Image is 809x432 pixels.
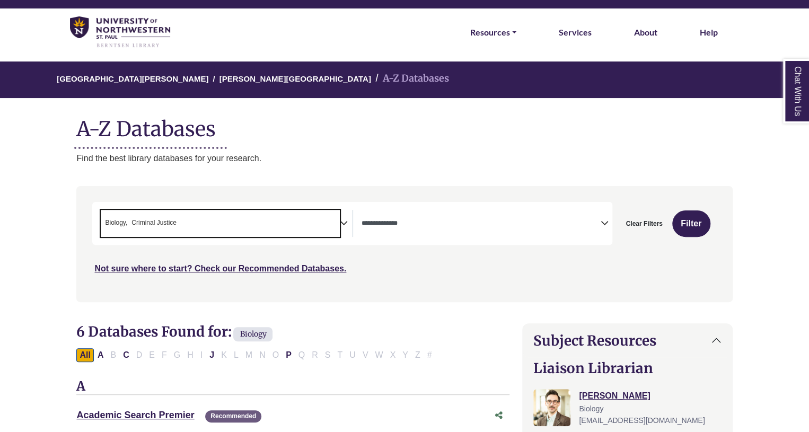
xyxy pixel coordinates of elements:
[76,379,509,395] h3: A
[559,25,592,39] a: Services
[233,327,272,341] span: Biology
[533,360,721,376] h2: Liaison Librarian
[70,16,170,48] img: library_home
[579,404,603,413] span: Biology
[219,73,371,83] a: [PERSON_NAME][GEOGRAPHIC_DATA]
[76,152,732,165] p: Find the best library databases for your research.
[619,210,669,237] button: Clear Filters
[672,210,710,237] button: Submit for Search Results
[205,410,261,422] span: Recommended
[533,389,570,426] img: Greg Rosauer
[76,61,732,98] nav: breadcrumb
[488,405,509,426] button: Share this database
[283,348,295,362] button: Filter Results P
[76,186,732,302] nav: Search filters
[94,264,346,273] a: Not sure where to start? Check our Recommended Databases.
[206,348,217,362] button: Filter Results J
[362,220,600,228] textarea: Search
[105,218,127,228] span: Biology
[523,324,732,357] button: Subject Resources
[120,348,133,362] button: Filter Results C
[76,348,93,362] button: All
[131,218,177,228] span: Criminal Justice
[579,391,650,400] a: [PERSON_NAME]
[634,25,657,39] a: About
[76,323,231,340] span: 6 Databases Found for:
[179,220,183,228] textarea: Search
[700,25,718,39] a: Help
[579,416,705,425] span: [EMAIL_ADDRESS][DOMAIN_NAME]
[76,350,436,359] div: Alpha-list to filter by first letter of database name
[94,348,107,362] button: Filter Results A
[470,25,516,39] a: Resources
[76,109,732,141] h1: A-Z Databases
[76,410,194,420] a: Academic Search Premier
[101,218,127,228] li: Biology
[127,218,177,228] li: Criminal Justice
[57,73,208,83] a: [GEOGRAPHIC_DATA][PERSON_NAME]
[371,71,449,86] li: A-Z Databases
